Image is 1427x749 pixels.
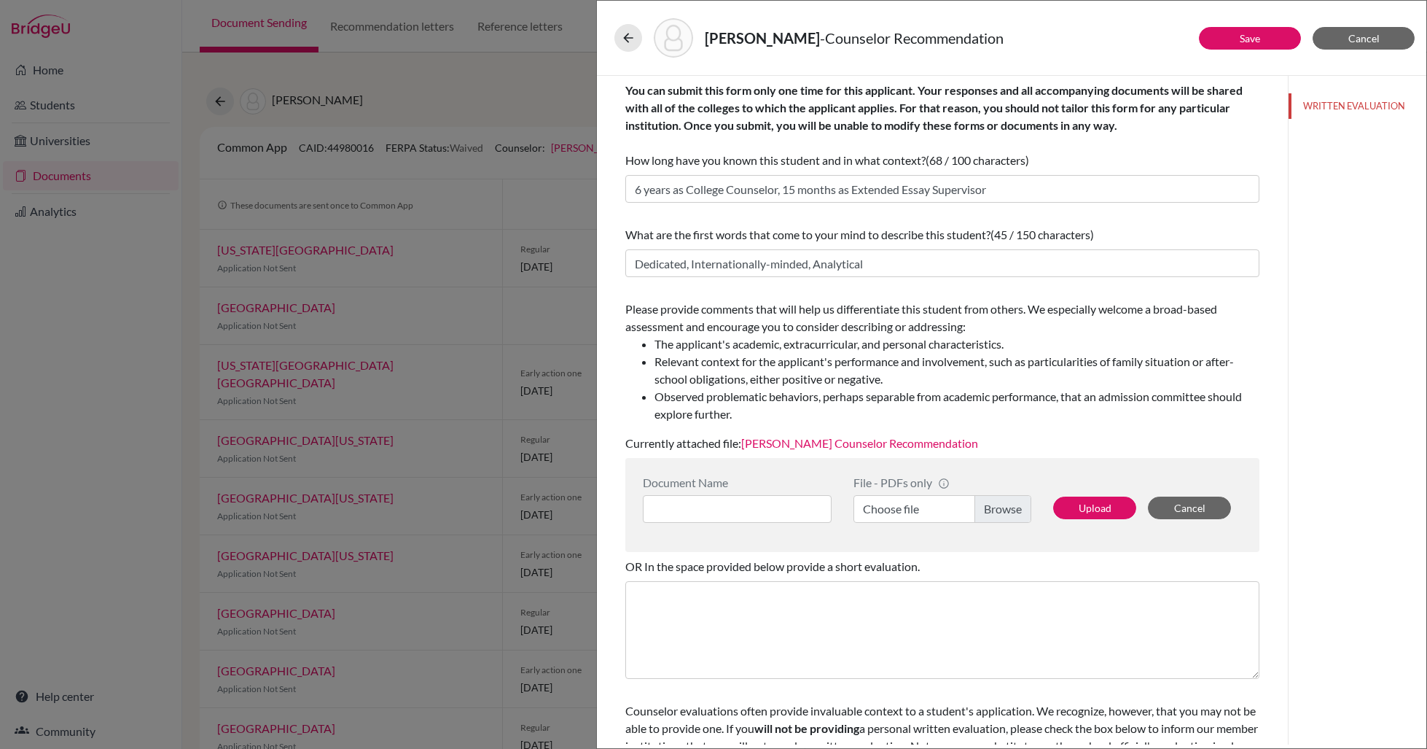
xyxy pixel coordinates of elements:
[1289,93,1426,119] button: WRITTEN EVALUATION
[754,721,859,735] b: will not be providing
[705,29,820,47] strong: [PERSON_NAME]
[938,478,950,489] span: info
[990,228,1094,241] span: (45 / 150 characters)
[1053,497,1136,519] button: Upload
[820,29,1004,47] span: - Counselor Recommendation
[654,353,1259,388] li: Relevant context for the applicant's performance and involvement, such as particularities of fami...
[654,335,1259,353] li: The applicant's academic, extracurricular, and personal characteristics.
[625,295,1259,458] div: Currently attached file:
[625,83,1243,132] b: You can submit this form only one time for this applicant. Your responses and all accompanying do...
[853,495,1031,523] label: Choose file
[654,388,1259,423] li: Observed problematic behaviors, perhaps separable from academic performance, that an admission co...
[741,436,978,450] a: [PERSON_NAME] Counselor Recommendation
[625,302,1259,423] span: Please provide comments that will help us differentiate this student from others. We especially w...
[625,83,1243,167] span: How long have you known this student and in what context?
[853,476,1031,489] div: File - PDFs only
[643,476,832,489] div: Document Name
[625,228,990,241] span: What are the first words that come to your mind to describe this student?
[625,559,920,573] span: OR In the space provided below provide a short evaluation.
[1148,497,1231,519] button: Cancel
[926,153,1029,167] span: (68 / 100 characters)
